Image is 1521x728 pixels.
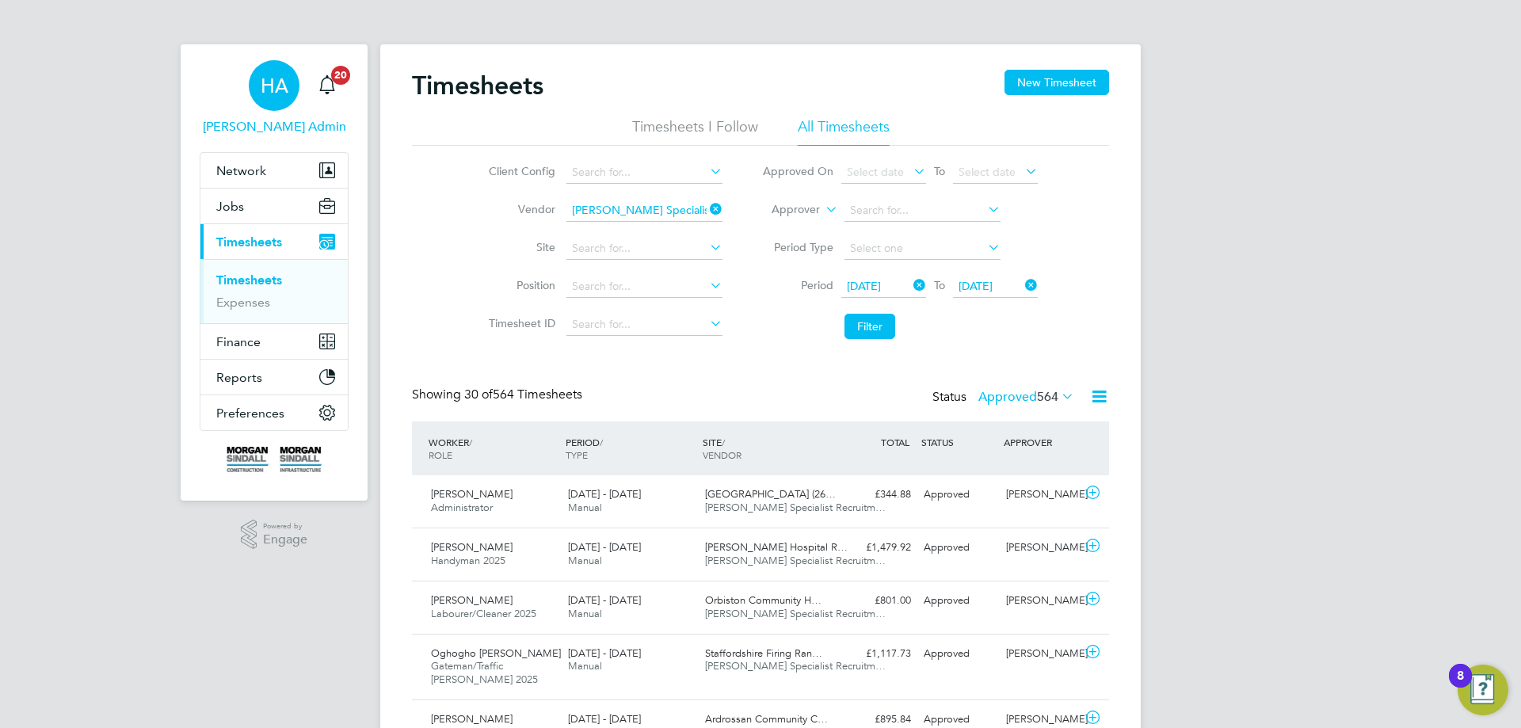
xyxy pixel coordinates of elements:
[261,75,288,96] span: HA
[1000,482,1082,508] div: [PERSON_NAME]
[331,66,350,85] span: 20
[200,224,348,259] button: Timesheets
[200,324,348,359] button: Finance
[200,395,348,430] button: Preferences
[484,202,555,216] label: Vendor
[216,199,244,214] span: Jobs
[568,554,602,567] span: Manual
[311,60,343,111] a: 20
[216,370,262,385] span: Reports
[431,659,538,686] span: Gateman/Traffic [PERSON_NAME] 2025
[1000,588,1082,614] div: [PERSON_NAME]
[566,276,722,298] input: Search for...
[200,259,348,323] div: Timesheets
[484,316,555,330] label: Timesheet ID
[749,202,820,218] label: Approver
[705,487,836,501] span: [GEOGRAPHIC_DATA] (26…
[917,428,1000,456] div: STATUS
[431,554,505,567] span: Handyman 2025
[200,189,348,223] button: Jobs
[847,165,904,179] span: Select date
[1457,676,1464,696] div: 8
[431,540,513,554] span: [PERSON_NAME]
[425,428,562,469] div: WORKER
[263,533,307,547] span: Engage
[929,275,950,295] span: To
[181,44,368,501] nav: Main navigation
[932,387,1077,409] div: Status
[798,117,890,146] li: All Timesheets
[464,387,582,402] span: 564 Timesheets
[835,482,917,508] div: £344.88
[484,240,555,254] label: Site
[216,406,284,421] span: Preferences
[705,501,886,514] span: [PERSON_NAME] Specialist Recruitm…
[1000,428,1082,456] div: APPROVER
[705,593,821,607] span: Orbiston Community H…
[978,389,1074,405] label: Approved
[835,588,917,614] div: £801.00
[484,164,555,178] label: Client Config
[566,314,722,336] input: Search for...
[762,278,833,292] label: Period
[562,428,699,469] div: PERIOD
[431,593,513,607] span: [PERSON_NAME]
[568,712,641,726] span: [DATE] - [DATE]
[703,448,741,461] span: VENDOR
[917,641,1000,667] div: Approved
[429,448,452,461] span: ROLE
[844,238,1001,260] input: Select one
[705,554,886,567] span: [PERSON_NAME] Specialist Recruitm…
[216,334,261,349] span: Finance
[568,593,641,607] span: [DATE] - [DATE]
[835,641,917,667] div: £1,117.73
[412,387,585,403] div: Showing
[1000,535,1082,561] div: [PERSON_NAME]
[705,646,822,660] span: Staffordshire Firing Ran…
[200,360,348,394] button: Reports
[216,273,282,288] a: Timesheets
[216,163,266,178] span: Network
[568,646,641,660] span: [DATE] - [DATE]
[1037,389,1058,405] span: 564
[568,607,602,620] span: Manual
[844,200,1001,222] input: Search for...
[1458,665,1508,715] button: Open Resource Center, 8 new notifications
[959,279,993,293] span: [DATE]
[600,436,603,448] span: /
[917,482,1000,508] div: Approved
[568,540,641,554] span: [DATE] - [DATE]
[929,161,950,181] span: To
[705,607,886,620] span: [PERSON_NAME] Specialist Recruitm…
[881,436,909,448] span: TOTAL
[566,200,722,222] input: Search for...
[469,436,472,448] span: /
[722,436,725,448] span: /
[847,279,881,293] span: [DATE]
[200,153,348,188] button: Network
[216,234,282,250] span: Timesheets
[431,487,513,501] span: [PERSON_NAME]
[705,540,848,554] span: [PERSON_NAME] Hospital R…
[263,520,307,533] span: Powered by
[959,165,1016,179] span: Select date
[699,428,836,469] div: SITE
[1000,641,1082,667] div: [PERSON_NAME]
[200,447,349,472] a: Go to home page
[566,238,722,260] input: Search for...
[200,60,349,136] a: HA[PERSON_NAME] Admin
[227,447,322,472] img: morgansindall-logo-retina.png
[568,659,602,673] span: Manual
[431,712,513,726] span: [PERSON_NAME]
[431,607,536,620] span: Labourer/Cleaner 2025
[705,712,828,726] span: Ardrossan Community C…
[762,164,833,178] label: Approved On
[216,295,270,310] a: Expenses
[632,117,758,146] li: Timesheets I Follow
[917,588,1000,614] div: Approved
[431,646,561,660] span: Oghogho [PERSON_NAME]
[568,487,641,501] span: [DATE] - [DATE]
[835,535,917,561] div: £1,479.92
[200,117,349,136] span: Hays Admin
[844,314,895,339] button: Filter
